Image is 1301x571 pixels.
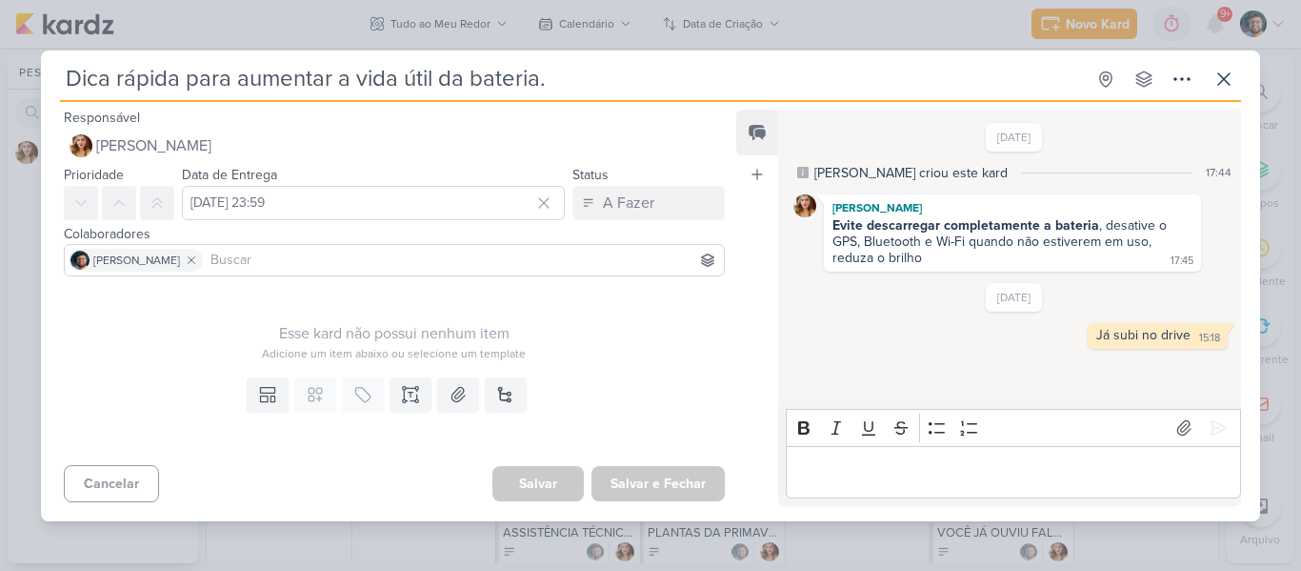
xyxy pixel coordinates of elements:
[207,249,720,272] input: Buscar
[572,186,725,220] button: A Fazer
[64,322,725,345] div: Esse kard não possui nenhum item
[828,198,1197,217] div: [PERSON_NAME]
[1096,327,1191,343] div: Já subi no drive
[64,345,725,362] div: Adicione um item abaixo ou selecione um template
[1199,331,1220,346] div: 15:18
[793,194,816,217] img: Thaís Leite
[1206,164,1231,181] div: 17:44
[64,224,725,244] div: Colaboradores
[572,167,609,183] label: Status
[832,217,1171,266] div: , desative o GPS, Bluetooth e Wi-Fi quando não estiverem em uso, reduza o brilho
[1171,254,1193,269] div: 17:45
[60,62,1085,96] input: Kard Sem Título
[786,409,1241,446] div: Editor toolbar
[64,167,124,183] label: Prioridade
[182,167,277,183] label: Data de Entrega
[832,217,1099,234] strong: Evite descarregar completamente a bateria
[814,163,1008,183] div: [PERSON_NAME] criou este kard
[786,446,1241,499] div: Editor editing area: main
[64,465,159,502] button: Cancelar
[96,134,211,157] span: [PERSON_NAME]
[603,192,654,214] div: A Fazer
[93,252,180,269] span: [PERSON_NAME]
[70,251,90,270] img: Eduardo Pinheiro
[64,110,140,126] label: Responsável
[70,134,92,157] img: Thaís Leite
[182,186,565,220] input: Select a date
[64,129,725,163] button: [PERSON_NAME]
